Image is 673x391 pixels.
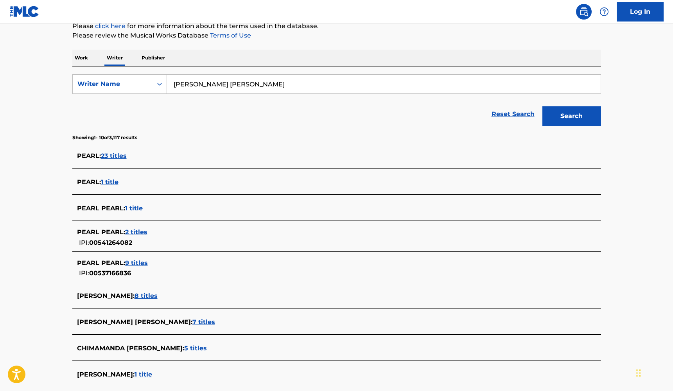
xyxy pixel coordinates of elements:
span: IPI: [79,239,89,246]
span: [PERSON_NAME] : [77,292,135,300]
span: PEARL : [77,178,101,186]
span: 00541264082 [89,239,132,246]
span: 8 titles [135,292,158,300]
span: 7 titles [192,318,215,326]
span: PEARL PEARL : [77,259,125,267]
p: Please for more information about the terms used in the database. [72,22,601,31]
span: 2 titles [125,228,147,236]
span: 1 title [125,204,143,212]
a: Public Search [576,4,592,20]
form: Search Form [72,74,601,130]
span: PEARL : [77,152,101,160]
img: search [579,7,589,16]
span: 5 titles [184,344,207,352]
span: [PERSON_NAME] : [77,371,135,378]
iframe: Chat Widget [634,353,673,391]
div: Help [596,4,612,20]
span: IPI: [79,269,89,277]
a: Reset Search [488,106,538,123]
span: 1 title [135,371,152,378]
p: Please review the Musical Works Database [72,31,601,40]
img: help [599,7,609,16]
div: Writer Name [77,79,148,89]
span: 00537166836 [89,269,131,277]
a: Terms of Use [208,32,251,39]
span: 9 titles [125,259,148,267]
p: Showing 1 - 10 of 3,117 results [72,134,137,141]
a: Log In [617,2,664,22]
p: Work [72,50,90,66]
span: PEARL PEARL : [77,228,125,236]
span: 23 titles [101,152,127,160]
img: MLC Logo [9,6,39,17]
p: Writer [104,50,125,66]
span: [PERSON_NAME] [PERSON_NAME] : [77,318,192,326]
span: 1 title [101,178,118,186]
div: Drag [636,361,641,385]
span: CHIMAMANDA [PERSON_NAME] : [77,344,184,352]
span: PEARL PEARL : [77,204,125,212]
a: click here [95,22,126,30]
button: Search [542,106,601,126]
p: Publisher [139,50,167,66]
